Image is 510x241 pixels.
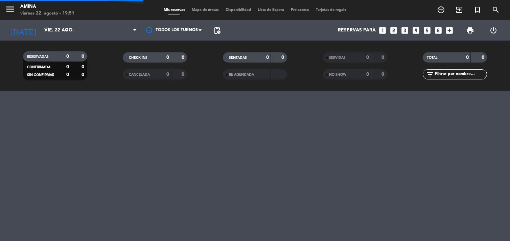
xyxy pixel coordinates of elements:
strong: 0 [166,55,169,60]
span: Lista de Espera [254,8,287,12]
strong: 0 [381,55,386,60]
i: turned_in_not [473,6,482,14]
span: Disponibilidad [222,8,254,12]
strong: 0 [182,72,186,77]
i: looks_two [389,26,398,35]
span: CANCELADA [129,73,150,76]
i: looks_4 [412,26,420,35]
strong: 0 [466,55,469,60]
button: menu [5,4,15,17]
span: TOTAL [427,56,437,59]
span: SIN CONFIRMAR [27,73,54,77]
div: Amina [20,3,74,10]
strong: 0 [381,72,386,77]
span: Reservas para [338,28,376,33]
strong: 0 [281,55,285,60]
strong: 0 [82,54,86,59]
strong: 0 [366,55,369,60]
i: looks_6 [434,26,443,35]
span: CONFIRMADA [27,66,50,69]
i: menu [5,4,15,14]
i: add_circle_outline [437,6,445,14]
span: Mis reservas [160,8,188,12]
span: RE AGENDADA [229,73,254,76]
span: RESERVADAS [27,55,49,58]
strong: 0 [82,72,86,77]
strong: 0 [266,55,269,60]
strong: 0 [66,65,69,69]
span: NO SHOW [329,73,346,76]
span: SERVIDAS [329,56,346,59]
i: arrow_drop_down [63,26,71,34]
strong: 0 [366,72,369,77]
strong: 0 [66,72,69,77]
i: [DATE] [5,23,41,38]
strong: 0 [482,55,486,60]
strong: 0 [166,72,169,77]
strong: 0 [82,65,86,69]
strong: 0 [66,54,69,59]
i: filter_list [426,70,434,78]
div: LOG OUT [482,20,505,41]
span: Tarjetas de regalo [312,8,350,12]
span: SENTADAS [229,56,247,59]
strong: 0 [182,55,186,60]
i: add_box [445,26,454,35]
i: looks_3 [400,26,409,35]
span: pending_actions [213,26,221,34]
i: power_settings_new [489,26,497,34]
input: Filtrar por nombre... [434,71,487,78]
span: Pre-acceso [287,8,312,12]
span: print [466,26,474,34]
div: viernes 22. agosto - 19:51 [20,10,74,17]
i: exit_to_app [455,6,463,14]
i: looks_5 [423,26,432,35]
span: CHECK INS [129,56,147,59]
span: Mapa de mesas [188,8,222,12]
i: search [492,6,500,14]
i: looks_one [378,26,387,35]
